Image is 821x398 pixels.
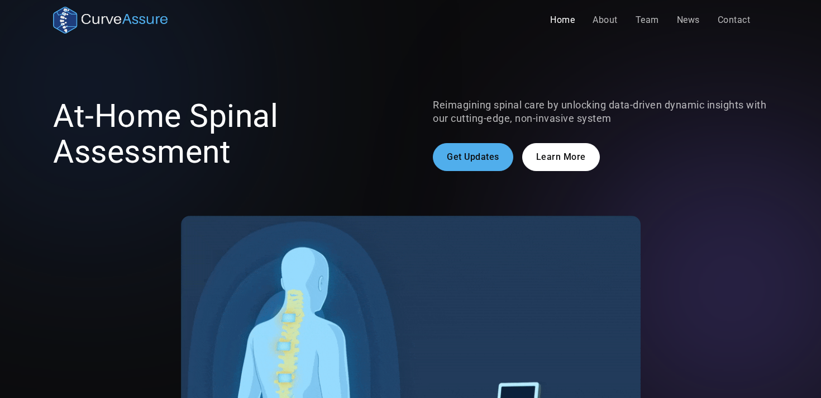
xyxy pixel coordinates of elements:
[627,9,668,31] a: Team
[522,143,600,171] a: Learn More
[433,143,513,171] a: Get Updates
[433,98,768,125] p: Reimagining spinal care by unlocking data-driven dynamic insights with our cutting-edge, non-inva...
[541,9,584,31] a: Home
[668,9,709,31] a: News
[709,9,760,31] a: Contact
[584,9,627,31] a: About
[53,98,388,170] h1: At-Home Spinal Assessment
[53,7,168,34] a: home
